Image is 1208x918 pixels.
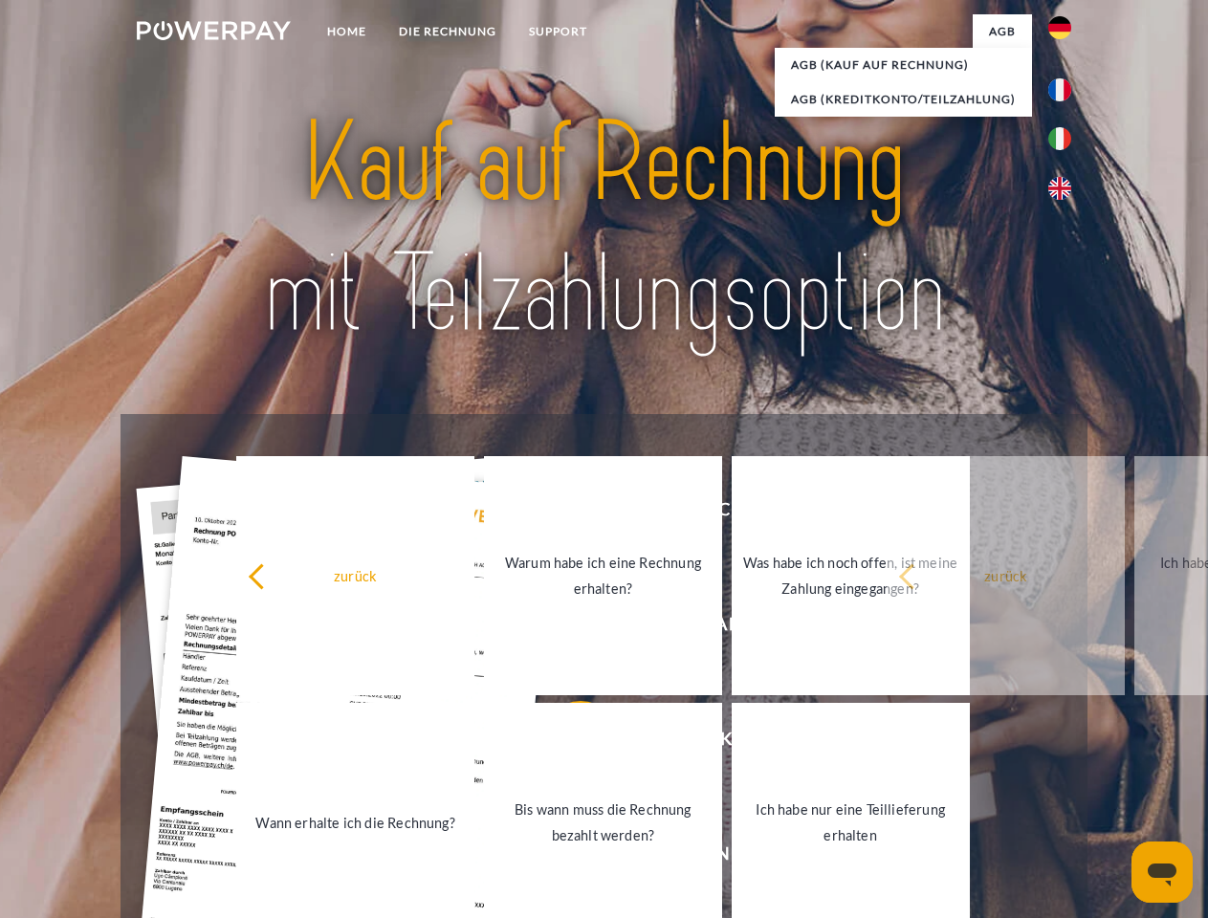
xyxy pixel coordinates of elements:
[495,797,711,848] div: Bis wann muss die Rechnung bezahlt werden?
[495,550,711,601] div: Warum habe ich eine Rechnung erhalten?
[1131,841,1193,903] iframe: Schaltfläche zum Öffnen des Messaging-Fensters
[743,550,958,601] div: Was habe ich noch offen, ist meine Zahlung eingegangen?
[732,456,970,695] a: Was habe ich noch offen, ist meine Zahlung eingegangen?
[775,82,1032,117] a: AGB (Kreditkonto/Teilzahlung)
[248,809,463,835] div: Wann erhalte ich die Rechnung?
[383,14,513,49] a: DIE RECHNUNG
[1048,16,1071,39] img: de
[183,92,1025,366] img: title-powerpay_de.svg
[898,562,1113,588] div: zurück
[513,14,604,49] a: SUPPORT
[1048,78,1071,101] img: fr
[137,21,291,40] img: logo-powerpay-white.svg
[311,14,383,49] a: Home
[248,562,463,588] div: zurück
[1048,127,1071,150] img: it
[1048,177,1071,200] img: en
[775,48,1032,82] a: AGB (Kauf auf Rechnung)
[973,14,1032,49] a: agb
[743,797,958,848] div: Ich habe nur eine Teillieferung erhalten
